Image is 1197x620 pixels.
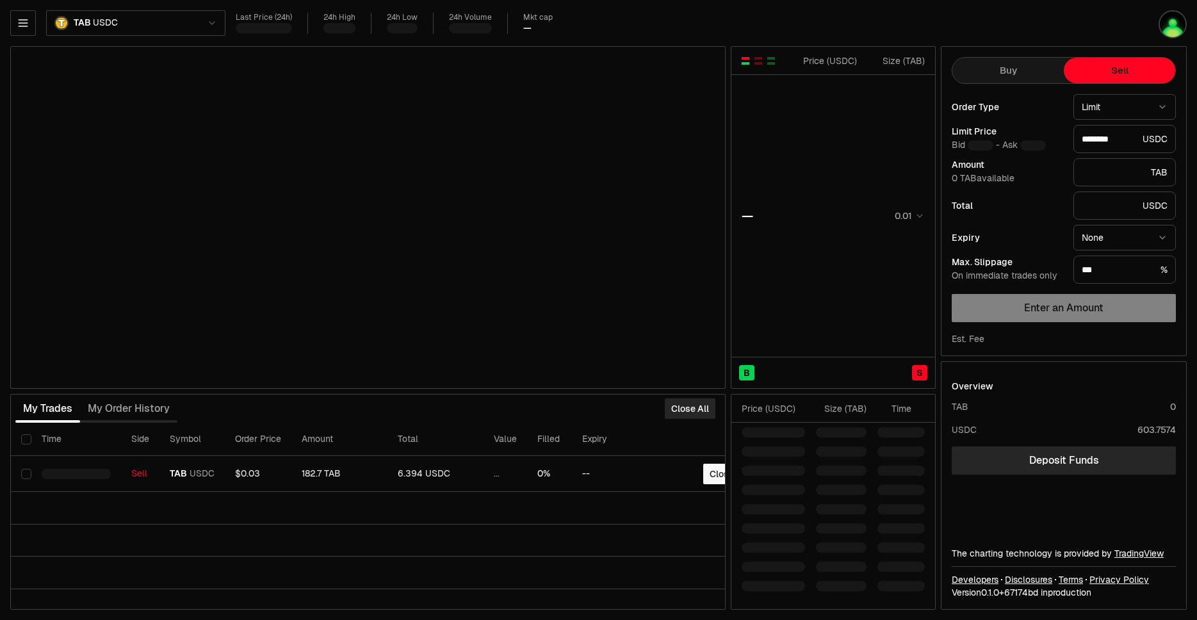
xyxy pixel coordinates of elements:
[159,423,225,456] th: Symbol
[1059,573,1083,586] a: Terms
[1114,548,1164,559] a: TradingView
[323,13,355,22] div: 24h High
[952,172,1014,184] span: 0 TAB available
[952,140,1000,151] span: Bid -
[766,56,776,66] button: Show Buy Orders Only
[1073,158,1176,186] div: TAB
[1073,192,1176,220] div: USDC
[952,573,998,586] a: Developers
[952,102,1063,111] div: Order Type
[952,400,968,413] div: TAB
[753,56,763,66] button: Show Sell Orders Only
[800,54,857,67] div: Price ( USDC )
[740,56,751,66] button: Show Buy and Sell Orders
[236,13,292,22] div: Last Price (24h)
[952,332,984,345] div: Est. Fee
[225,423,291,456] th: Order Price
[952,380,993,393] div: Overview
[1137,423,1176,436] div: 603.7574
[877,402,911,415] div: Time
[1073,256,1176,284] div: %
[1005,573,1052,586] a: Disclosures
[387,423,484,456] th: Total
[449,13,492,22] div: 24h Volume
[235,468,260,479] span: $0.03
[74,17,90,29] span: TAB
[121,423,159,456] th: Side
[952,586,1176,599] div: Version 0.1.0 + in production
[527,423,572,456] th: Filled
[952,446,1176,475] a: Deposit Funds
[952,127,1063,136] div: Limit Price
[1004,587,1038,598] span: 67174bd856e652f9f527cc9d9c6db29712ff2a2a
[665,398,715,419] button: Close All
[1073,94,1176,120] button: Limit
[1073,225,1176,250] button: None
[742,402,805,415] div: Price ( USDC )
[537,468,562,480] div: 0%
[952,423,977,436] div: USDC
[891,208,925,224] button: 0.01
[952,270,1063,282] div: On immediate trades only
[80,396,177,421] button: My Order History
[952,233,1063,242] div: Expiry
[703,464,740,484] button: Close
[952,547,1176,560] div: The charting technology is provided by
[1089,573,1149,586] a: Privacy Policy
[291,423,387,456] th: Amount
[952,58,1064,83] button: Buy
[916,366,923,379] span: S
[170,468,187,480] span: TAB
[494,468,517,480] div: ...
[744,366,750,379] span: B
[1002,140,1046,151] span: Ask
[190,468,215,480] span: USDC
[131,468,149,480] div: Sell
[742,207,753,225] div: —
[1064,58,1175,83] button: Sell
[302,468,377,480] div: 182.7 TAB
[1159,10,1187,38] img: sh3sh
[523,22,532,34] div: —
[31,423,121,456] th: Time
[54,16,69,30] img: TAB.png
[93,17,117,29] span: USDC
[484,423,527,456] th: Value
[21,434,31,445] button: Select all
[387,13,418,22] div: 24h Low
[15,396,80,421] button: My Trades
[523,13,553,22] div: Mkt cap
[572,456,658,492] td: --
[952,257,1063,266] div: Max. Slippage
[572,423,658,456] th: Expiry
[21,469,31,479] button: Select row
[11,47,725,388] iframe: Financial Chart
[398,468,473,480] div: 6.394 USDC
[952,201,1063,210] div: Total
[868,54,925,67] div: Size ( TAB )
[1170,400,1176,413] div: 0
[952,160,1063,169] div: Amount
[816,402,867,415] div: Size ( TAB )
[1073,125,1176,153] div: USDC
